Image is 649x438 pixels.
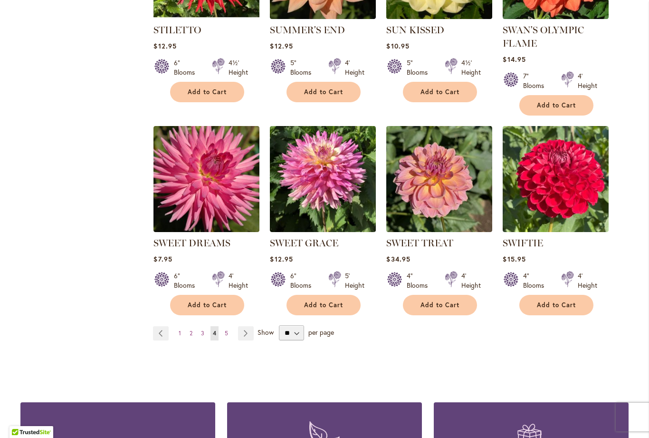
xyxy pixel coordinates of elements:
div: 4½' Height [229,58,248,77]
span: $7.95 [153,254,172,263]
span: $12.95 [270,41,293,50]
a: 2 [187,326,195,341]
div: 4' Height [578,71,597,90]
span: $15.95 [503,254,525,263]
span: Show [258,328,274,337]
div: 7" Blooms [523,71,550,90]
button: Add to Cart [170,295,244,315]
a: SUN KISSED [386,12,492,21]
button: Add to Cart [286,295,361,315]
img: SWEET TREAT [386,126,492,232]
button: Add to Cart [170,82,244,102]
button: Add to Cart [519,95,593,116]
div: 5" Blooms [407,58,433,77]
a: STILETTO [153,24,201,36]
img: SWEET DREAMS [153,126,259,232]
button: Add to Cart [403,82,477,102]
span: 1 [179,330,181,337]
a: SUMMER'S END [270,12,376,21]
a: SWEET GRACE [270,225,376,234]
a: SWEET TREAT [386,225,492,234]
button: Add to Cart [519,295,593,315]
img: SWEET GRACE [270,126,376,232]
button: Add to Cart [403,295,477,315]
a: 1 [176,326,183,341]
span: Add to Cart [188,88,227,96]
img: SWIFTIE [503,126,609,232]
a: 5 [222,326,230,341]
div: 4" Blooms [407,271,433,290]
span: Add to Cart [304,301,343,309]
div: 4' Height [345,58,364,77]
span: $12.95 [270,254,293,263]
button: Add to Cart [286,82,361,102]
a: SWEET GRACE [270,237,338,249]
div: 5" Blooms [290,58,317,77]
div: 4½' Height [461,58,481,77]
span: per page [308,328,334,337]
span: 2 [190,330,192,337]
a: Swan's Olympic Flame [503,12,609,21]
div: 4' Height [229,271,248,290]
a: 3 [199,326,207,341]
span: Add to Cart [420,88,459,96]
a: SWAN'S OLYMPIC FLAME [503,24,584,49]
span: Add to Cart [420,301,459,309]
div: 6" Blooms [174,271,200,290]
iframe: Launch Accessibility Center [7,404,34,431]
a: STILETTO [153,12,259,21]
span: $14.95 [503,55,525,64]
div: 6" Blooms [174,58,200,77]
span: 5 [225,330,228,337]
span: $10.95 [386,41,409,50]
span: Add to Cart [188,301,227,309]
a: SUN KISSED [386,24,444,36]
div: 5' Height [345,271,364,290]
div: 6" Blooms [290,271,317,290]
span: 3 [201,330,204,337]
span: Add to Cart [304,88,343,96]
a: SUMMER'S END [270,24,345,36]
div: 4" Blooms [523,271,550,290]
a: SWEET DREAMS [153,237,230,249]
div: 4' Height [578,271,597,290]
span: Add to Cart [537,301,576,309]
a: SWEET DREAMS [153,225,259,234]
div: 4' Height [461,271,481,290]
a: SWIFTIE [503,237,543,249]
span: $12.95 [153,41,176,50]
a: SWEET TREAT [386,237,453,249]
a: SWIFTIE [503,225,609,234]
span: $34.95 [386,254,410,263]
span: Add to Cart [537,101,576,109]
span: 4 [213,330,216,337]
